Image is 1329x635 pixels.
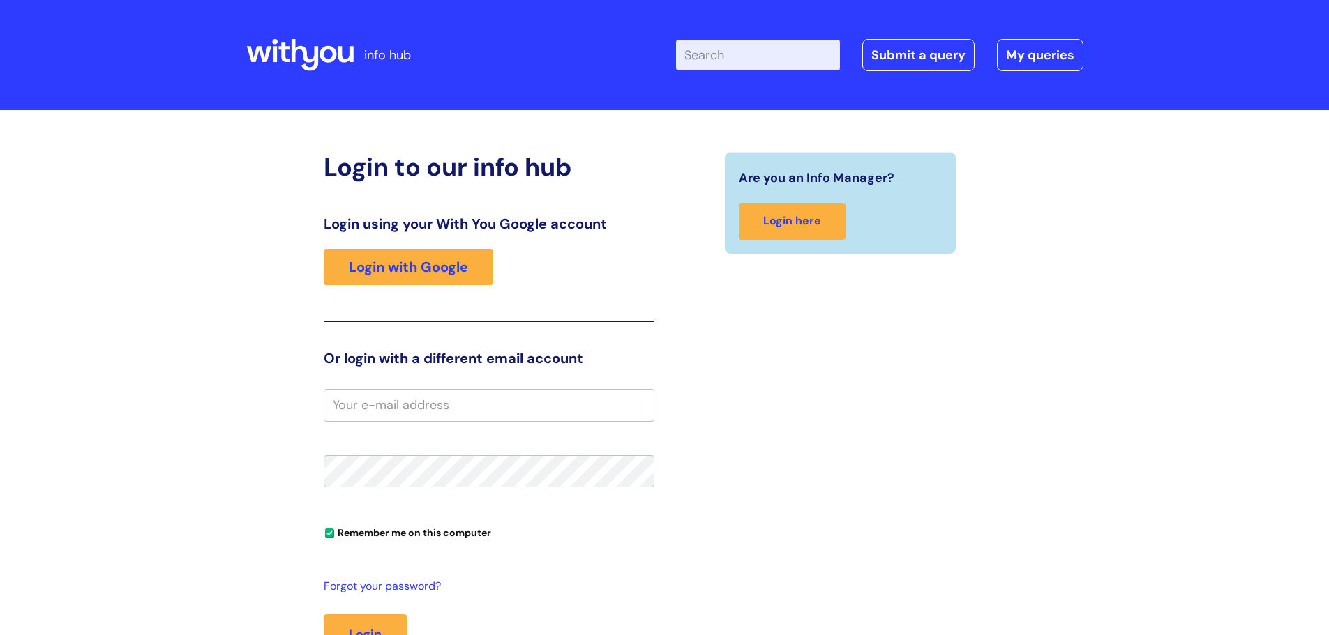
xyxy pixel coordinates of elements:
input: Remember me on this computer [325,529,334,538]
h3: Or login with a different email account [324,350,654,367]
h2: Login to our info hub [324,152,654,182]
h3: Login using your With You Google account [324,215,654,232]
div: You can uncheck this option if you're logging in from a shared device [324,521,654,543]
a: Login with Google [324,249,493,285]
label: Remember me on this computer [324,523,491,539]
input: Your e-mail address [324,389,654,421]
input: Search [676,40,840,70]
p: info hub [364,44,411,66]
a: Forgot your password? [324,576,647,597]
a: Submit a query [862,39,975,71]
a: My queries [997,39,1083,71]
span: Are you an Info Manager? [739,167,894,189]
a: Login here [739,203,846,240]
